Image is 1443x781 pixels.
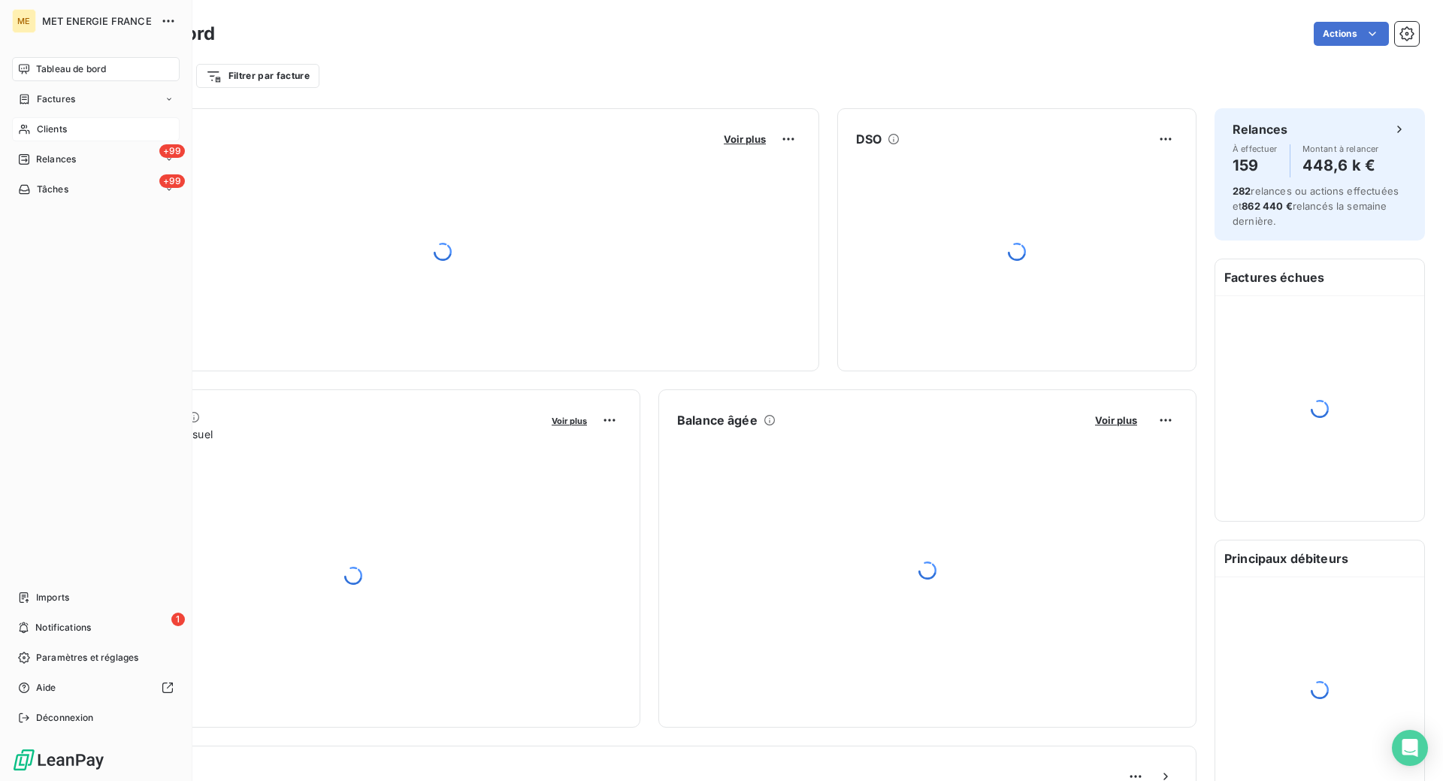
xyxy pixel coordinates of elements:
[159,174,185,188] span: +99
[1314,22,1389,46] button: Actions
[719,132,770,146] button: Voir plus
[12,748,105,772] img: Logo LeanPay
[1392,730,1428,766] div: Open Intercom Messenger
[36,153,76,166] span: Relances
[1215,540,1424,577] h6: Principaux débiteurs
[677,411,758,429] h6: Balance âgée
[36,681,56,695] span: Aide
[1091,413,1142,427] button: Voir plus
[1095,414,1137,426] span: Voir plus
[547,413,591,427] button: Voir plus
[159,144,185,158] span: +99
[1233,185,1251,197] span: 282
[196,64,319,88] button: Filtrer par facture
[552,416,587,426] span: Voir plus
[37,123,67,136] span: Clients
[37,92,75,106] span: Factures
[171,613,185,626] span: 1
[1215,259,1424,295] h6: Factures échues
[724,133,766,145] span: Voir plus
[36,711,94,725] span: Déconnexion
[36,651,138,664] span: Paramètres et réglages
[1233,185,1399,227] span: relances ou actions effectuées et relancés la semaine dernière.
[1302,144,1379,153] span: Montant à relancer
[1302,153,1379,177] h4: 448,6 k €
[12,676,180,700] a: Aide
[36,62,106,76] span: Tableau de bord
[1233,144,1278,153] span: À effectuer
[1242,200,1292,212] span: 862 440 €
[12,9,36,33] div: ME
[37,183,68,196] span: Tâches
[1233,153,1278,177] h4: 159
[85,426,541,442] span: Chiffre d'affaires mensuel
[35,621,91,634] span: Notifications
[856,130,882,148] h6: DSO
[1233,120,1287,138] h6: Relances
[42,15,152,27] span: MET ENERGIE FRANCE
[36,591,69,604] span: Imports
